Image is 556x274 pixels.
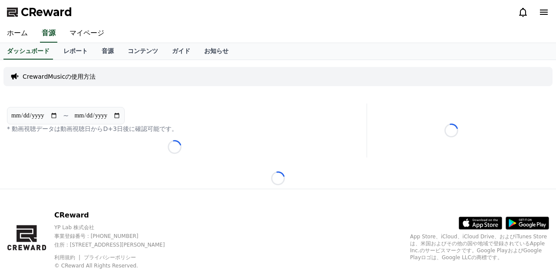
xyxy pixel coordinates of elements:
span: CReward [21,5,72,19]
a: 音源 [95,43,121,60]
p: * 動画視聴データは動画視聴日からD+3日後に確認可能です。 [7,124,342,133]
p: App Store、iCloud、iCloud Drive、およびiTunes Storeは、米国およびその他の国や地域で登録されているApple Inc.のサービスマークです。Google P... [410,233,549,261]
a: マイページ [63,24,111,43]
a: 音源 [40,24,57,43]
a: お知らせ [197,43,235,60]
p: CReward [54,210,180,221]
a: コンテンツ [121,43,165,60]
p: © CReward All Rights Reserved. [54,262,180,269]
a: 利用規約 [54,254,82,261]
a: CrewardMusicの使用方法 [23,72,96,81]
a: ガイド [165,43,197,60]
a: レポート [56,43,95,60]
p: 住所 : [STREET_ADDRESS][PERSON_NAME] [54,241,180,248]
a: ダッシュボード [3,43,53,60]
p: YP Lab 株式会社 [54,224,180,231]
a: CReward [7,5,72,19]
p: 事業登録番号 : [PHONE_NUMBER] [54,233,180,240]
a: プライバシーポリシー [84,254,136,261]
p: ~ [63,110,69,121]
